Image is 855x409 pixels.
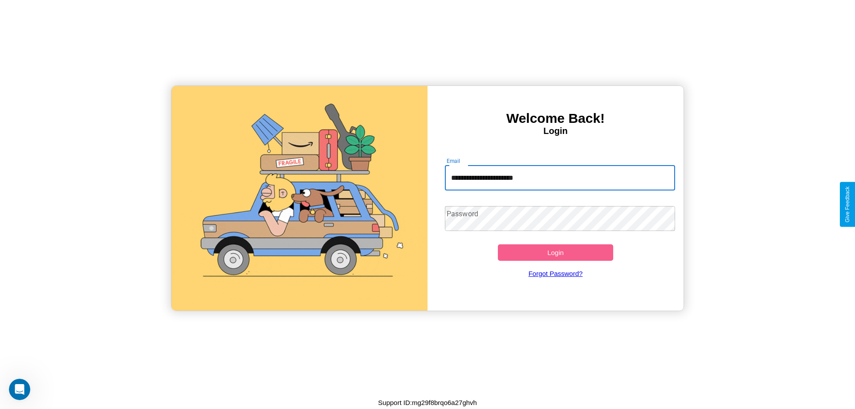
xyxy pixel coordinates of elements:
[844,186,851,223] div: Give Feedback
[427,111,684,126] h3: Welcome Back!
[9,379,30,400] iframe: Intercom live chat
[427,126,684,136] h4: Login
[498,244,613,261] button: Login
[378,397,477,409] p: Support ID: mg29f8brqo6a27ghvh
[447,157,460,165] label: Email
[440,261,671,286] a: Forgot Password?
[171,86,427,311] img: gif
